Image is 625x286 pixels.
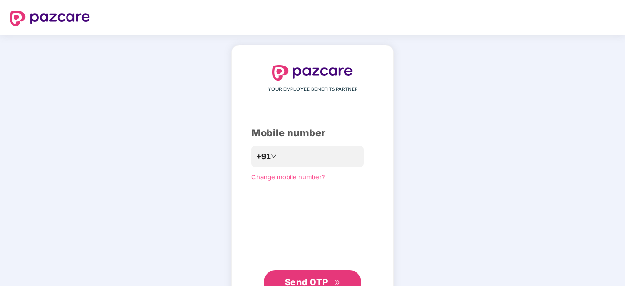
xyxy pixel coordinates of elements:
span: +91 [256,151,271,163]
span: YOUR EMPLOYEE BENEFITS PARTNER [268,86,357,93]
a: Change mobile number? [251,173,325,181]
img: logo [10,11,90,26]
span: down [271,154,277,159]
div: Mobile number [251,126,374,141]
img: logo [272,65,353,81]
span: double-right [335,280,341,286]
